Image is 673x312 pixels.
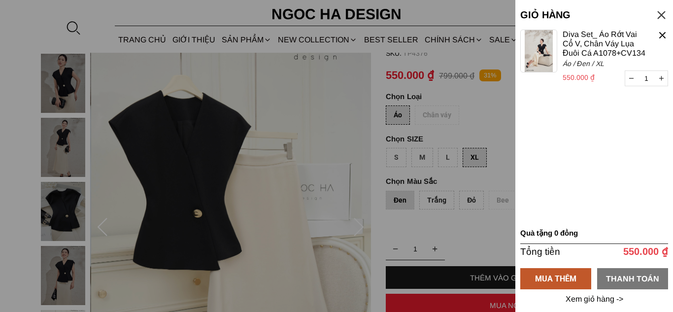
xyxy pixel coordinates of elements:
[520,246,591,257] h6: Tổng tiền
[563,72,643,83] p: 550.000 ₫
[520,229,668,238] h6: Quà tặng 0 đồng
[520,9,634,21] h5: GIỎ HÀNG
[563,30,646,58] a: Diva Set_ Áo Rớt Vai Cổ V, Chân Váy Lụa Đuôi Cá A1078+CV134
[564,295,625,304] a: Xem giỏ hàng ->
[609,245,668,257] p: 550.000 ₫
[520,30,557,72] img: jpeg.jpeg
[625,71,668,86] input: Quantity input
[597,272,668,284] div: THANH TOÁN
[520,273,591,285] div: MUA THÊM
[597,268,668,289] a: THANH TOÁN
[563,58,646,69] p: Áo / Đen / XL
